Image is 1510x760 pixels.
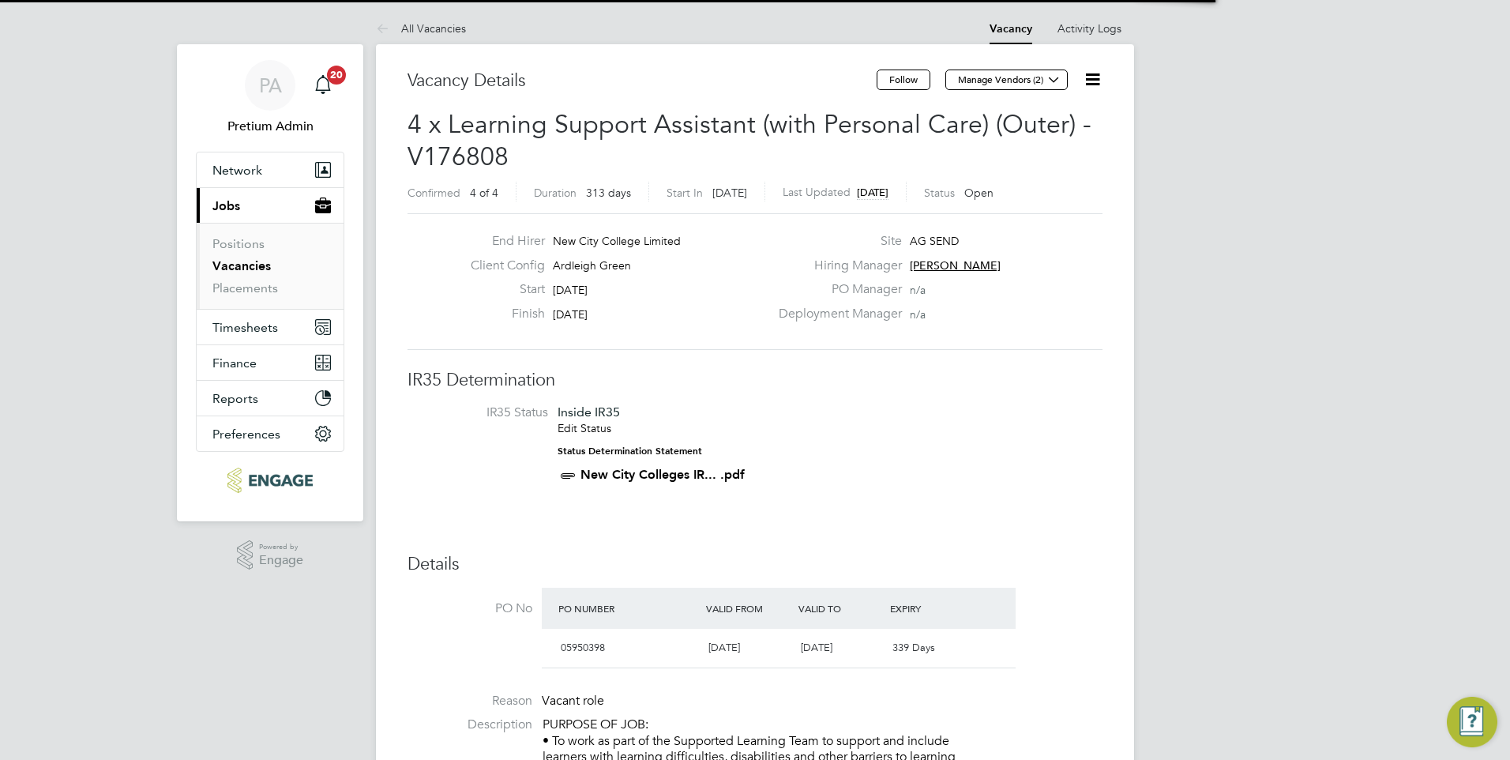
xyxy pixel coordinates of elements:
label: End Hirer [458,233,545,250]
span: AG SEND [910,234,959,248]
label: Deployment Manager [769,306,902,322]
span: n/a [910,283,926,297]
button: Follow [877,70,930,90]
h3: Details [408,553,1102,576]
label: Status [924,186,955,200]
span: [DATE] [553,283,588,297]
span: 05950398 [561,641,605,654]
strong: Status Determination Statement [558,446,702,457]
span: Powered by [259,540,303,554]
span: [DATE] [553,307,588,322]
span: Finance [212,356,257,371]
span: Inside IR35 [558,404,620,420]
a: Activity Logs [1057,21,1121,36]
span: Vacant role [542,693,604,709]
label: PO Manager [769,281,902,298]
div: Jobs [197,223,344,309]
button: Manage Vendors (2) [945,70,1068,90]
a: Positions [212,236,265,251]
label: Start [458,281,545,298]
button: Engage Resource Center [1447,697,1497,747]
a: Go to home page [196,468,344,493]
span: New City College Limited [553,234,681,248]
span: [DATE] [801,641,832,654]
a: Vacancies [212,258,271,273]
span: Pretium Admin [196,117,344,136]
span: PA [259,75,282,96]
button: Network [197,152,344,187]
button: Jobs [197,188,344,223]
span: n/a [910,307,926,322]
span: 313 days [586,186,631,200]
label: Hiring Manager [769,258,902,274]
span: [PERSON_NAME] [910,258,1001,273]
label: Client Config [458,258,545,274]
span: 4 of 4 [470,186,498,200]
img: ncclondon-logo-retina.png [227,468,312,493]
a: 20 [307,60,339,111]
a: Edit Status [558,421,611,435]
span: Timesheets [212,320,278,335]
h3: IR35 Determination [408,369,1102,392]
label: PO No [408,600,532,617]
span: Preferences [212,427,280,442]
label: Start In [667,186,703,200]
label: IR35 Status [423,404,548,421]
div: PO Number [554,594,702,623]
label: Finish [458,306,545,322]
h3: Vacancy Details [408,70,877,92]
span: [DATE] [708,641,740,654]
label: Reason [408,693,532,709]
label: Last Updated [783,185,851,199]
span: Reports [212,391,258,406]
label: Description [408,717,532,733]
span: 339 Days [892,641,935,654]
button: Reports [197,381,344,416]
nav: Main navigation [177,44,363,521]
label: Confirmed [408,186,460,200]
button: Timesheets [197,310,344,344]
a: Powered byEngage [237,540,304,570]
span: Jobs [212,198,240,213]
a: Placements [212,280,278,295]
a: New City Colleges IR... .pdf [580,467,745,482]
label: Site [769,233,902,250]
span: 4 x Learning Support Assistant (with Personal Care) (Outer) - V176808 [408,109,1091,173]
span: Open [964,186,994,200]
span: [DATE] [857,186,888,199]
a: All Vacancies [376,21,466,36]
div: Valid From [702,594,794,623]
button: Finance [197,345,344,380]
div: Expiry [886,594,978,623]
a: PAPretium Admin [196,60,344,136]
span: Network [212,163,262,178]
span: 20 [327,66,346,85]
div: Valid To [794,594,887,623]
span: Engage [259,554,303,567]
span: Ardleigh Green [553,258,631,273]
button: Preferences [197,416,344,451]
a: Vacancy [990,22,1032,36]
label: Duration [534,186,577,200]
span: [DATE] [712,186,747,200]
